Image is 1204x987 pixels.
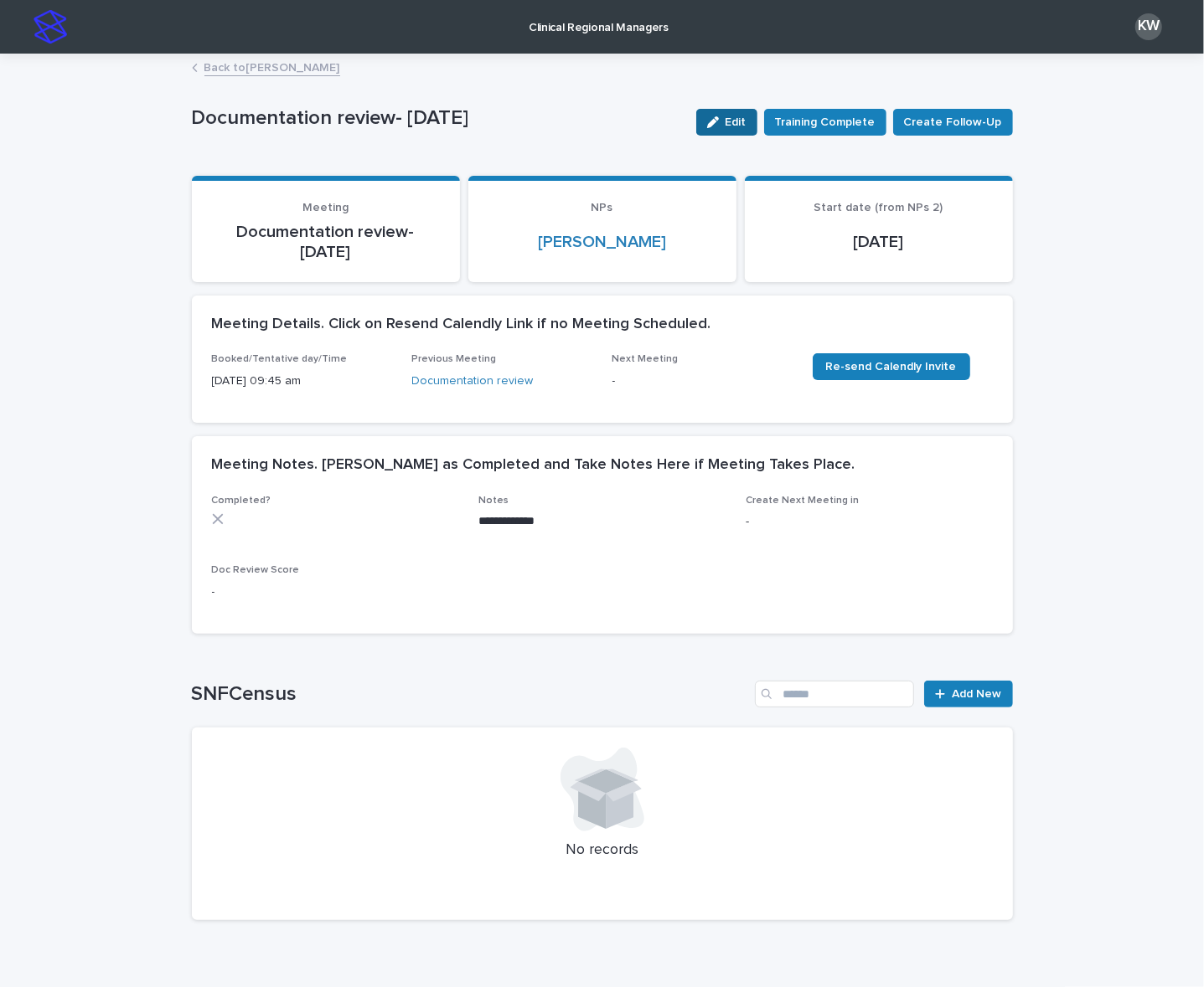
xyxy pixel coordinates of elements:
p: - [612,373,793,390]
span: Training Complete [775,114,876,131]
span: Add New [953,688,1002,700]
span: Edit [726,116,747,128]
p: Documentation review- [DATE] [192,106,683,131]
p: No records [212,841,993,860]
span: Previous Meeting [412,354,497,364]
a: Back to[PERSON_NAME] [204,57,340,76]
img: stacker-logo-s-only.png [34,10,67,44]
p: [DATE] [765,232,993,252]
h2: Meeting Notes. [PERSON_NAME] as Completed and Take Notes Here if Meeting Takes Place. [212,456,855,475]
span: Create Follow-Up [904,114,1002,131]
p: [DATE] 09:45 am [212,373,392,390]
span: Create Next Meeting in [746,496,859,506]
input: Search [755,681,914,707]
button: Edit [696,109,757,136]
p: - [746,513,993,531]
span: Completed? [212,496,271,506]
span: NPs [592,202,613,213]
span: Next Meeting [612,354,679,364]
button: Create Follow-Up [893,109,1013,136]
button: Training Complete [764,109,886,136]
h2: Meeting Details. Click on Resend Calendly Link if no Meeting Scheduled. [212,316,711,334]
span: Doc Review Score [212,565,300,575]
a: Add New [924,681,1012,707]
h1: SNFCensus [192,682,749,707]
a: Documentation review [412,373,534,390]
p: - [212,583,459,601]
div: KW [1135,13,1162,40]
p: Documentation review- [DATE] [212,222,440,262]
a: Re-send Calendly Invite [813,353,970,380]
span: Meeting [302,202,349,213]
span: Notes [478,496,509,506]
a: [PERSON_NAME] [538,232,666,252]
span: Re-send Calendly Invite [826,361,957,373]
span: Start date (from NPs 2) [814,202,943,213]
span: Booked/Tentative day/Time [212,354,348,364]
